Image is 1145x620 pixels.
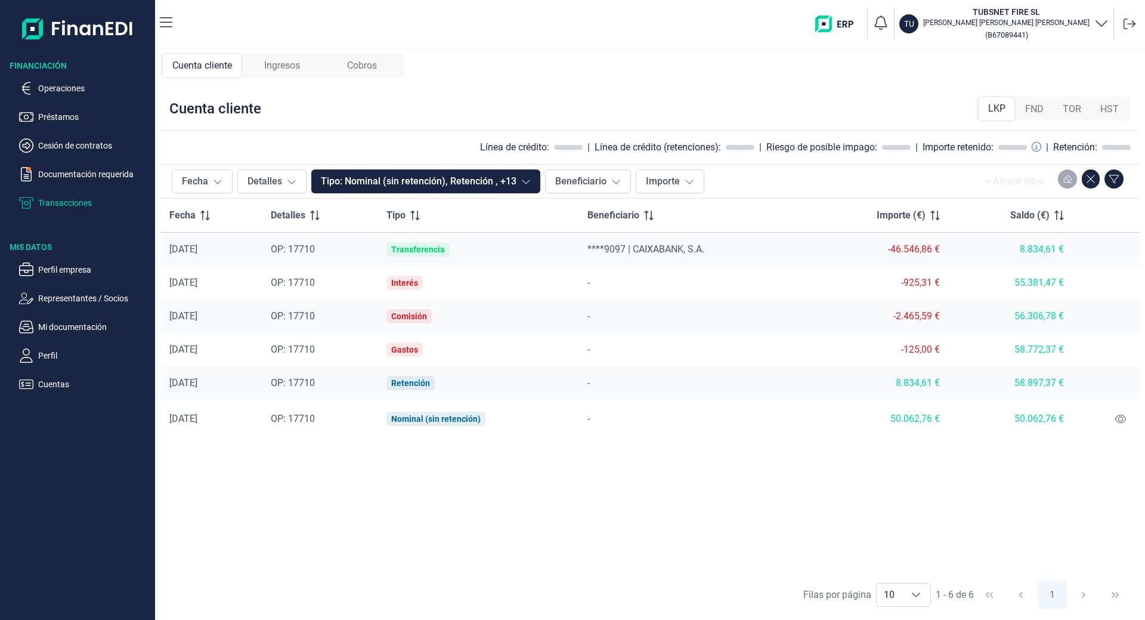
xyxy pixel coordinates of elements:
button: Perfil [19,348,150,363]
span: OP: 17710 [271,243,315,255]
div: Gastos [391,345,418,354]
div: Importe retenido: [923,141,994,153]
img: Logo de aplicación [22,10,134,48]
span: Ingresos [264,58,300,73]
span: OP: 17710 [271,377,315,388]
button: Documentación requerida [19,167,150,181]
div: LKP [978,96,1016,121]
div: Transferencia [391,245,445,254]
span: - [587,310,590,322]
span: HST [1100,102,1119,116]
button: Beneficiario [545,169,631,193]
span: Tipo [386,208,406,223]
button: Page 1 [1038,581,1067,609]
div: Línea de crédito: [480,141,549,153]
span: - [587,344,590,355]
button: Préstamos [19,110,150,124]
button: Fecha [172,169,233,193]
div: | [759,140,762,155]
div: Cobros [322,53,402,78]
div: Retención: [1053,141,1097,153]
span: - [587,277,590,288]
div: Choose [902,584,930,606]
span: OP: 17710 [271,277,315,288]
div: Ingresos [242,53,322,78]
div: [DATE] [169,377,252,389]
span: LKP [988,101,1005,116]
div: Cuenta cliente [169,99,261,118]
p: Cuentas [38,377,150,391]
div: Comisión [391,311,427,321]
div: [DATE] [169,344,252,356]
p: [PERSON_NAME] [PERSON_NAME] [PERSON_NAME] [923,18,1090,27]
div: 55.381,47 € [959,277,1064,289]
button: Transacciones [19,196,150,210]
button: TUTUBSNET FIRE SL[PERSON_NAME] [PERSON_NAME] [PERSON_NAME](B67089441) [899,6,1109,42]
div: -925,31 € [819,277,940,289]
span: FND [1025,102,1044,116]
div: Riesgo de posible impago: [766,141,877,153]
span: Cobros [347,58,377,73]
span: Detalles [271,208,305,223]
button: Tipo: Nominal (sin retención), Retención , +13 [311,169,540,193]
span: OP: 17710 [271,413,315,424]
span: ****9097 | CAIXABANK, S.A. [587,243,704,255]
div: [DATE] [169,310,252,322]
p: Cesión de contratos [38,138,150,153]
div: Cuenta cliente [162,53,242,78]
p: Préstamos [38,110,150,124]
button: Detalles [237,169,307,193]
span: 10 [877,584,902,606]
button: Cuentas [19,377,150,391]
div: Filas por página [803,588,871,602]
button: First Page [975,581,1004,609]
span: - [587,377,590,388]
div: -2.465,59 € [819,310,940,322]
p: Transacciones [38,196,150,210]
h3: TUBSNET FIRE SL [923,6,1090,18]
span: OP: 17710 [271,310,315,322]
p: Perfil empresa [38,263,150,277]
small: Copiar cif [985,30,1028,39]
button: Mi documentación [19,320,150,334]
div: | [1046,140,1048,155]
p: Perfil [38,348,150,363]
div: -125,00 € [819,344,940,356]
span: Cuenta cliente [172,58,232,73]
div: FND [1016,97,1053,121]
p: Mi documentación [38,320,150,334]
div: 8.834,61 € [959,243,1064,255]
div: 50.062,76 € [959,413,1064,425]
span: Saldo (€) [1010,208,1050,223]
div: [DATE] [169,413,252,425]
div: 50.062,76 € [819,413,940,425]
div: Interés [391,278,418,288]
div: [DATE] [169,277,252,289]
button: Last Page [1101,581,1129,609]
p: Operaciones [38,81,150,95]
div: 56.306,78 € [959,310,1064,322]
span: OP: 17710 [271,344,315,355]
div: 58.772,37 € [959,344,1064,356]
div: | [915,140,918,155]
p: Documentación requerida [38,167,150,181]
button: Perfil empresa [19,263,150,277]
p: TU [904,18,914,30]
span: - [587,413,590,424]
button: Operaciones [19,81,150,95]
span: Importe (€) [877,208,926,223]
div: 8.834,61 € [819,377,940,389]
div: HST [1091,97,1128,121]
p: Representantes / Socios [38,291,150,306]
div: 58.897,37 € [959,377,1064,389]
button: Importe [636,169,704,193]
button: Previous Page [1007,581,1035,609]
div: Línea de crédito (retenciones): [595,141,721,153]
div: | [587,140,590,155]
span: TOR [1063,102,1081,116]
button: Representantes / Socios [19,291,150,306]
span: Beneficiario [587,208,639,223]
button: Next Page [1069,581,1098,609]
div: -46.546,86 € [819,243,940,255]
span: Fecha [169,208,196,223]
